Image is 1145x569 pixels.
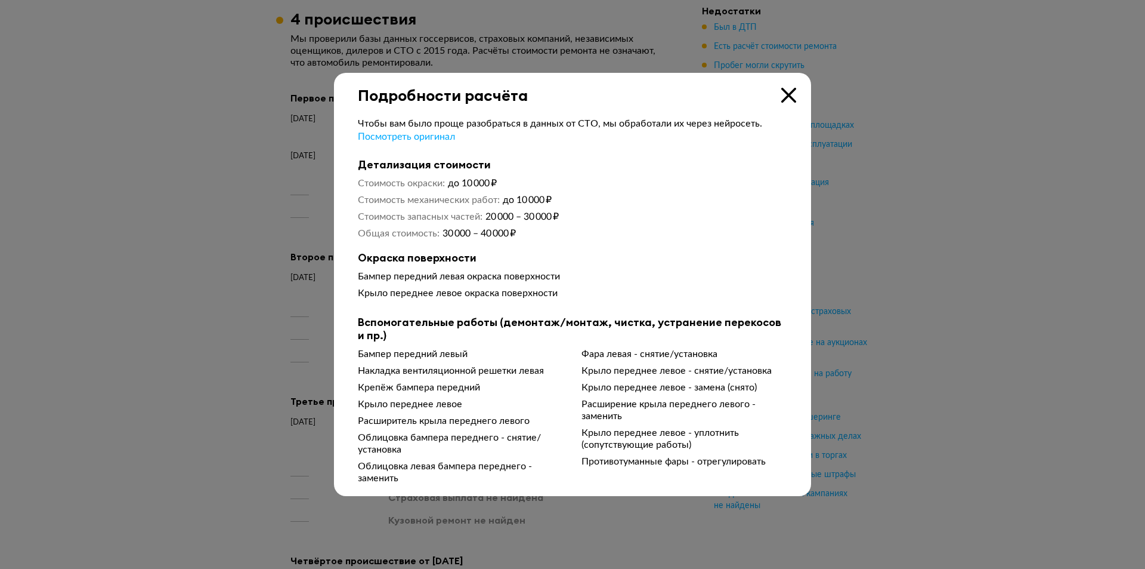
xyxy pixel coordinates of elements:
div: Крепёж бампера передний [358,382,564,393]
div: Облицовка бампера переднего - снятие/установка [358,432,564,456]
div: Бампер передний левая окраска поверхности [358,270,787,282]
div: Крыло переднее левое - замена (снято) [581,382,787,393]
span: 30 000 – 40 000 ₽ [442,229,516,238]
dt: Стоимость механических работ [358,194,500,206]
b: Окраска поверхности [358,251,787,264]
div: Крыло переднее левое [358,398,564,410]
div: Противотуманные фары - отрегулировать [581,456,787,467]
div: Расширение крыла переднего левого - заменить [581,398,787,422]
dt: Общая стоимость [358,227,440,239]
span: Чтобы вам было проще разобраться в данных от СТО, мы обработали их через нейросеть. [358,119,762,128]
span: до 10 000 ₽ [448,179,497,188]
div: Фара левая - снятие/установка [581,348,787,360]
span: 20 000 – 30 000 ₽ [485,212,559,222]
dt: Стоимость запасных частей [358,211,482,223]
div: Крыло переднее левое - уплотнить (сопутствующие работы) [581,427,787,451]
div: Бампер передний левый [358,348,564,360]
div: Подробности расчёта [334,73,811,104]
div: Накладка вентиляционной решетки левая [358,365,564,377]
b: Вспомогательные работы (демонтаж/монтаж, чистка, устранение перекосов и пр.) [358,316,787,342]
span: Посмотреть оригинал [358,132,455,142]
div: Облицовка левая бампера переднего - заменить [358,460,564,484]
div: Крыло переднее левое - снятие/установка [581,365,787,377]
div: Расширитель крыла переднего левого [358,415,564,427]
dt: Стоимость окраски [358,177,445,189]
b: Детализация стоимости [358,158,787,171]
span: до 10 000 ₽ [503,195,552,205]
div: Крыло переднее левое окраска поверхности [358,287,787,299]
